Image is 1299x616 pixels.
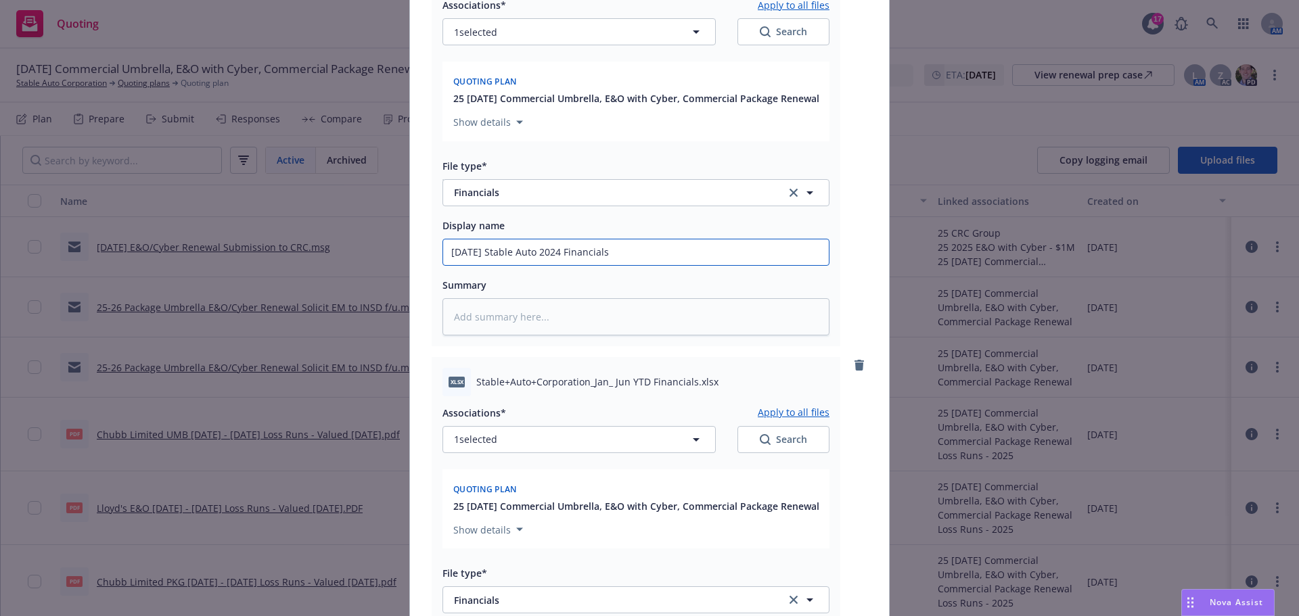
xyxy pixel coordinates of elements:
button: Financialsclear selection [442,179,829,206]
a: clear selection [785,592,802,608]
span: Stable+Auto+Corporation_Jan_ Jun YTD Financials.xlsx [476,375,719,389]
span: Associations* [442,406,506,419]
button: Apply to all files [758,404,829,421]
div: Search [760,433,807,446]
button: 25 [DATE] Commercial Umbrella, E&O with Cyber, Commercial Package Renewal [453,499,819,513]
button: SearchSearch [737,426,829,453]
svg: Search [760,26,771,37]
button: SearchSearch [737,18,829,45]
button: Financialsclear selection [442,586,829,613]
span: Quoting plan [453,76,517,87]
a: clear selection [785,185,802,201]
span: 1 selected [454,432,497,446]
button: Show details [448,114,528,131]
span: Financials [454,185,767,199]
button: 25 [DATE] Commercial Umbrella, E&O with Cyber, Commercial Package Renewal [453,91,819,105]
a: remove [851,357,867,373]
span: Display name [442,219,505,232]
svg: Search [760,434,771,445]
button: 1selected [442,426,716,453]
div: Search [760,25,807,39]
span: Nova Assist [1210,596,1263,608]
span: Financials [454,593,767,607]
span: xlsx [449,377,465,387]
button: Show details [448,521,528,538]
span: File type* [442,160,487,172]
button: 1selected [442,18,716,45]
button: Nova Assist [1181,589,1275,616]
span: 1 selected [454,25,497,39]
span: File type* [442,567,487,579]
input: Add display name here... [443,239,829,265]
span: Summary [442,279,486,291]
span: Quoting plan [453,483,517,495]
div: Drag to move [1182,590,1199,615]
